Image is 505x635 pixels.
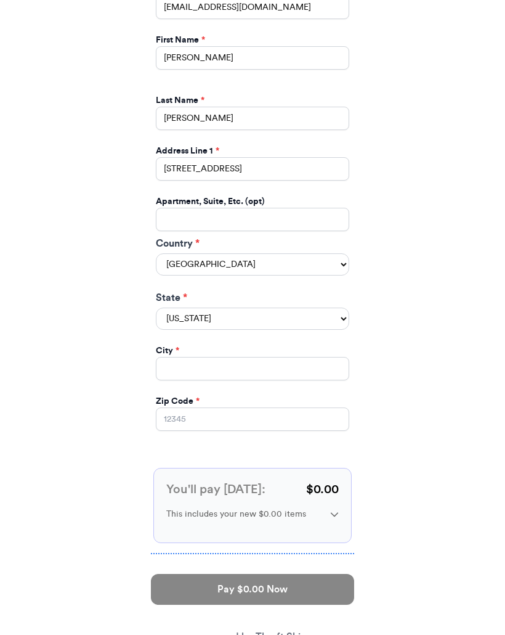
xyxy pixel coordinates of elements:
[156,107,349,130] input: Last Name
[151,574,354,605] button: Pay $0.00 Now
[166,508,320,520] p: This includes your new $0.00 items
[166,481,265,498] h3: You'll pay [DATE]:
[156,46,349,70] input: First Name
[156,345,179,357] label: City
[156,34,205,46] label: First Name
[156,236,349,251] label: Country
[156,145,219,157] label: Address Line 1
[156,408,349,431] input: 12345
[156,395,200,408] label: Zip Code
[306,481,339,498] p: $ 0.00
[156,290,349,305] label: State
[156,94,204,107] label: Last Name
[156,195,265,208] label: Apartment, Suite, Etc. (opt)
